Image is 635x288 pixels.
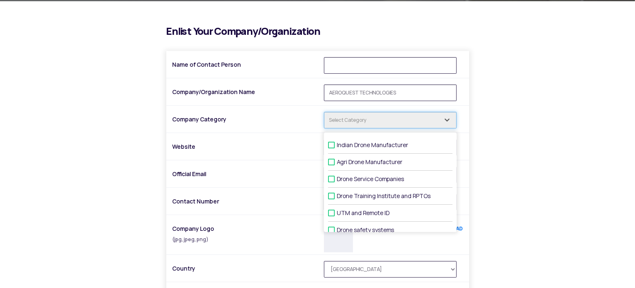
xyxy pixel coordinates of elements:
label: Indian Drone Manufacturer [328,137,453,154]
label: Drone Training Institute and RPTOs [328,188,453,205]
h2: Enlist Your Company/Organization [166,26,469,36]
input: Select Category [324,112,457,128]
label: Company/Organization Name [173,85,318,99]
label: Company Category [173,112,318,127]
label: Company Logo [173,221,318,247]
label: UTM and Remote ID [328,205,453,222]
label: Drone Service Companies [328,171,453,188]
label: Country [173,261,318,276]
label: Agri Drone Manufacturer [328,154,453,171]
label: Website [173,139,318,154]
label: Official Email [173,167,318,182]
label: Name of Contact Person [173,57,318,72]
label: Contact Number [173,194,318,209]
label: Drone safety systems [328,222,453,239]
div: (jpg, jpeg, png) [173,232,311,247]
